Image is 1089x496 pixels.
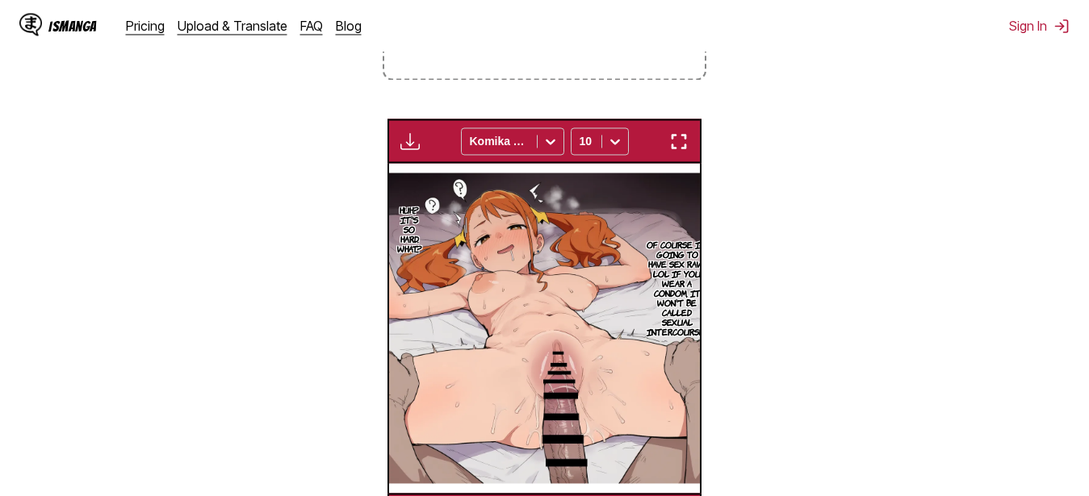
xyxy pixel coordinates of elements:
[389,173,700,483] img: Manga Panel
[1009,18,1070,34] button: Sign In
[394,202,425,256] p: Huh...? It's so hard. What...?
[336,18,362,34] a: Blog
[19,13,42,35] img: IsManga Logo
[19,13,126,39] a: IsManga LogoIsManga
[643,236,711,340] p: Of course I'm going to have sex raw! lol If you wear a condom, it won't be called sexual intercou...
[178,18,287,34] a: Upload & Translate
[48,19,97,34] div: IsManga
[400,131,420,151] img: Download translated images
[669,131,689,151] img: Enter fullscreen
[300,18,323,34] a: FAQ
[126,18,165,34] a: Pricing
[1053,18,1070,34] img: Sign out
